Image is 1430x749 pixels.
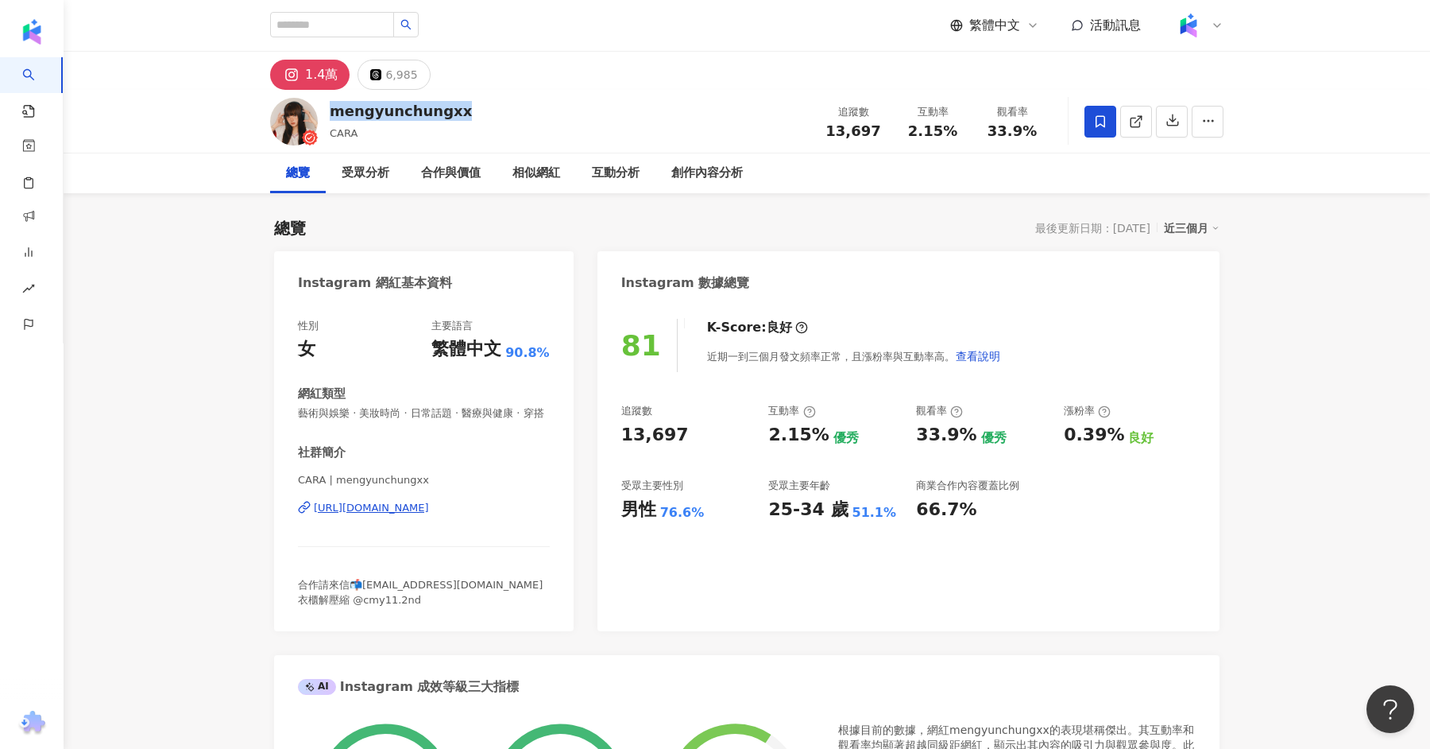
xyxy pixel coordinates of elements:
div: 總覽 [286,164,310,183]
div: 社群簡介 [298,444,346,461]
div: 主要語言 [431,319,473,333]
div: 創作內容分析 [671,164,743,183]
button: 1.4萬 [270,60,350,90]
div: K-Score : [707,319,808,336]
div: Instagram 數據總覽 [621,274,750,292]
span: 查看說明 [956,350,1000,363]
div: 互動率 [902,104,963,120]
div: 觀看率 [916,404,963,418]
div: 0.39% [1064,423,1124,448]
span: 90.8% [505,344,550,362]
span: 合作請來信📬[EMAIL_ADDRESS][DOMAIN_NAME] 衣櫃解壓縮 @cmy11.2nd [298,579,543,605]
div: 合作與價值 [421,164,481,183]
div: 網紅類型 [298,386,346,402]
div: 25-34 歲 [768,498,848,522]
div: 互動分析 [592,164,640,183]
a: [URL][DOMAIN_NAME] [298,501,550,515]
span: 2.15% [908,123,957,139]
div: 相似網紅 [512,164,560,183]
div: 33.9% [916,423,976,448]
span: 13,697 [825,122,880,139]
div: 性別 [298,319,319,333]
div: 漲粉率 [1064,404,1111,418]
div: 最後更新日期：[DATE] [1035,222,1150,235]
div: 受眾主要性別 [621,479,683,493]
span: rise [22,273,35,309]
div: 1.4萬 [305,64,338,86]
img: KOL Avatar [270,98,318,146]
div: 追蹤數 [823,104,883,120]
div: 總覽 [274,217,306,239]
img: Kolr%20app%20icon%20%281%29.png [1173,10,1204,41]
div: 受眾主要年齡 [768,479,830,493]
div: mengyunchungxx [330,101,472,121]
a: search [22,57,54,119]
iframe: Help Scout Beacon - Open [1366,685,1414,733]
div: AI [298,679,336,695]
div: [URL][DOMAIN_NAME] [314,501,429,515]
div: 2.15% [768,423,829,448]
span: CARA [330,127,357,139]
span: 33.9% [987,123,1037,139]
div: 商業合作內容覆蓋比例 [916,479,1019,493]
div: Instagram 網紅基本資料 [298,274,452,292]
span: 藝術與娛樂 · 美妝時尚 · 日常話題 · 醫療與健康 · 穿搭 [298,406,550,421]
div: 女 [298,337,315,362]
span: search [400,19,412,30]
div: 優秀 [981,429,1007,447]
div: 51.1% [852,504,897,522]
button: 查看說明 [955,340,1001,372]
button: 6,985 [357,60,430,90]
div: 81 [621,329,661,362]
div: 近期一到三個月發文頻率正常，且漲粉率與互動率高。 [707,340,1001,372]
div: 良好 [767,319,792,336]
span: 繁體中文 [969,17,1020,34]
div: 男性 [621,498,656,522]
div: 繁體中文 [431,337,501,362]
img: chrome extension [17,711,48,736]
img: logo icon [19,19,44,45]
div: Instagram 成效等級三大指標 [298,678,519,696]
div: 互動率 [768,404,815,418]
div: 觀看率 [982,104,1042,120]
div: 良好 [1128,429,1154,447]
span: CARA | mengyunchungxx [298,473,550,487]
div: 優秀 [833,429,859,447]
span: 活動訊息 [1090,17,1141,33]
div: 受眾分析 [342,164,389,183]
div: 6,985 [385,64,417,86]
div: 66.7% [916,498,976,522]
div: 13,697 [621,423,689,448]
div: 追蹤數 [621,404,652,418]
div: 近三個月 [1164,218,1219,239]
div: 76.6% [660,504,705,522]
